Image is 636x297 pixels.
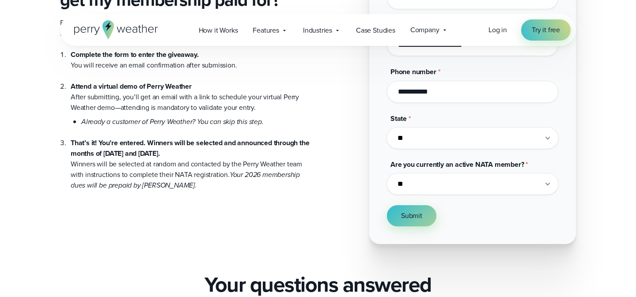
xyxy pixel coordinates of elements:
[71,71,311,127] li: After submitting, you’ll get an email with a link to schedule your virtual Perry Weather demo—att...
[191,21,246,39] a: How it Works
[71,169,300,190] em: Your 2026 membership dues will be prepaid by [PERSON_NAME].
[303,25,332,36] span: Industries
[71,49,198,60] strong: Complete the form to enter the giveaway.
[204,272,432,297] h2: Your questions answered
[401,211,422,221] span: Submit
[348,21,403,39] a: Case Studies
[253,25,279,36] span: Features
[410,25,439,35] span: Company
[521,19,571,41] a: Try it free
[356,25,395,36] span: Case Studies
[71,138,310,158] strong: That’s it! You’re entered. Winners will be selected and announced through the months of [DATE] an...
[81,117,264,127] em: Already a customer of Perry Weather? You can skip this step.
[390,159,524,169] span: Are you currently an active NATA member?
[71,49,311,71] li: You will receive an email confirmation after submission.
[199,25,238,36] span: How it Works
[71,127,311,191] li: Winners will be selected at random and contacted by the Perry Weather team with instructions to c...
[532,25,560,35] span: Try it free
[390,67,436,77] span: Phone number
[390,113,407,124] span: State
[488,25,507,35] a: Log in
[71,81,192,91] strong: Attend a virtual demo of Perry Weather
[387,205,436,226] button: Submit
